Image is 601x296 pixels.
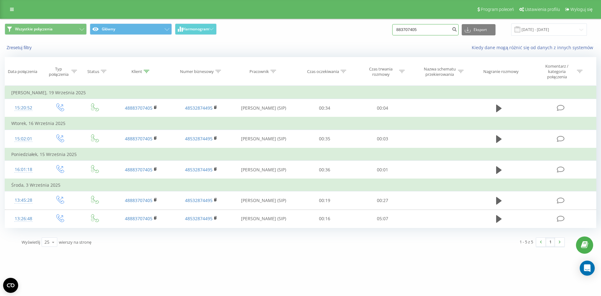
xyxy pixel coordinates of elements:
span: Wyświetlij [22,239,40,245]
td: 00:04 [353,99,411,117]
td: 00:03 [353,130,411,148]
a: 48883707405 [125,197,152,203]
div: 15:20:52 [11,102,36,114]
div: Typ połączenia [47,66,70,77]
div: Czas oczekiwania [307,69,339,74]
td: [PERSON_NAME], 19 Września 2025 [5,86,596,99]
td: Wtorek, 16 Września 2025 [5,117,596,130]
input: Wyszukiwanie według numeru [392,24,459,35]
span: wierszy na stronę [59,239,91,245]
td: 05:07 [353,210,411,228]
td: 00:35 [296,130,353,148]
td: Środa, 3 Września 2025 [5,179,596,191]
button: Eksport [462,24,496,35]
span: Ustawienia profilu [525,7,560,12]
a: 1 [546,238,555,247]
td: [PERSON_NAME] (SIP) [231,130,296,148]
a: Kiedy dane mogą różnić się od danych z innych systemów [472,44,596,50]
td: 00:34 [296,99,353,117]
div: Nazwa schematu przekierowania [423,66,456,77]
a: 48532874495 [185,136,213,142]
div: Status [87,69,99,74]
a: 48883707405 [125,105,152,111]
td: Poniedziałek, 15 Września 2025 [5,148,596,161]
div: Data połączenia [8,69,37,74]
td: [PERSON_NAME] (SIP) [231,161,296,179]
div: Nagranie rozmowy [483,69,519,74]
div: Czas trwania rozmowy [364,66,398,77]
span: Harmonogram [183,27,209,31]
td: 00:19 [296,191,353,210]
a: 48883707405 [125,216,152,221]
button: Zresetuj filtry [5,45,35,50]
div: Open Intercom Messenger [580,261,595,276]
div: 25 [44,239,49,245]
td: [PERSON_NAME] (SIP) [231,191,296,210]
td: [PERSON_NAME] (SIP) [231,99,296,117]
div: 13:26:48 [11,213,36,225]
a: 48883707405 [125,167,152,173]
td: [PERSON_NAME] (SIP) [231,210,296,228]
td: 00:27 [353,191,411,210]
td: 00:16 [296,210,353,228]
div: 13:45:28 [11,194,36,206]
div: Pracownik [249,69,269,74]
button: Główny [90,23,172,35]
a: 48883707405 [125,136,152,142]
a: 48532874495 [185,105,213,111]
div: Numer biznesowy [180,69,214,74]
div: 1 - 5 z 5 [520,239,533,245]
div: 15:02:01 [11,133,36,145]
a: 48532874495 [185,197,213,203]
td: 00:01 [353,161,411,179]
a: 48532874495 [185,167,213,173]
span: Wszystkie połączenia [15,27,53,32]
div: Komentarz / kategoria połączenia [539,64,575,80]
div: 16:01:18 [11,164,36,176]
a: 48532874495 [185,216,213,221]
button: Harmonogram [175,23,217,35]
td: 00:36 [296,161,353,179]
div: Klient [131,69,142,74]
span: Program poleceń [481,7,514,12]
span: Wyloguj się [570,7,593,12]
button: Wszystkie połączenia [5,23,87,35]
button: Open CMP widget [3,278,18,293]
